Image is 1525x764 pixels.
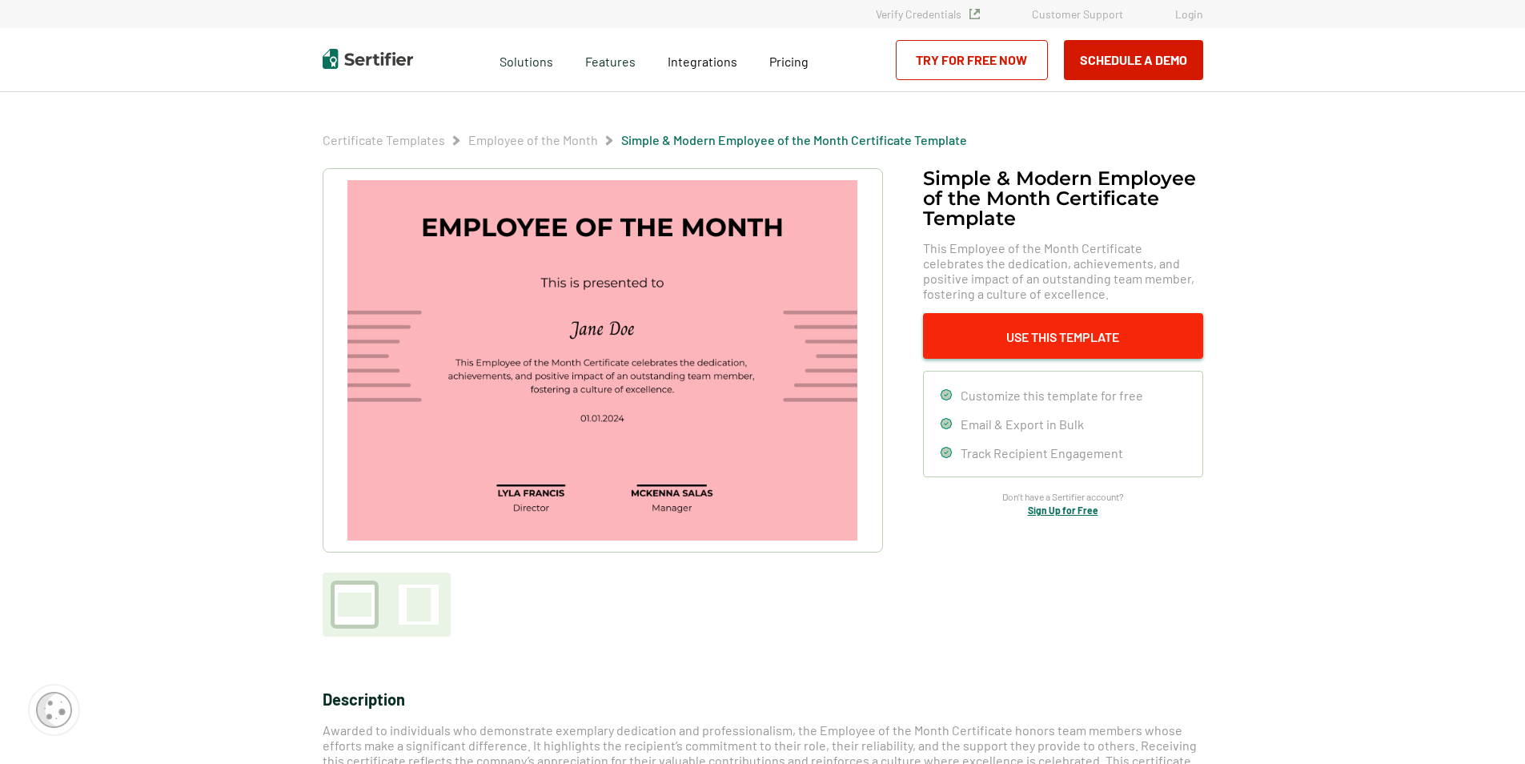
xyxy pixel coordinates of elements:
a: Employee of the Month [468,132,598,147]
span: Email & Export in Bulk [961,416,1084,432]
span: Solutions [500,50,553,70]
span: This Employee of the Month Certificate celebrates the dedication, achievements, and positive impa... [923,240,1203,301]
a: Customer Support [1032,7,1123,21]
a: Login [1175,7,1203,21]
a: Integrations [668,50,737,70]
span: Track Recipient Engagement [961,445,1123,460]
a: Simple & Modern Employee of the Month Certificate Template [621,132,967,147]
a: Pricing [769,50,809,70]
a: Certificate Templates [323,132,445,147]
img: Cookie Popup Icon [36,692,72,728]
img: Sertifier | Digital Credentialing Platform [323,49,413,69]
span: Pricing [769,54,809,69]
div: Breadcrumb [323,132,967,148]
span: Employee of the Month [468,132,598,148]
span: Integrations [668,54,737,69]
h1: Simple & Modern Employee of the Month Certificate Template [923,168,1203,228]
button: Schedule a Demo [1064,40,1203,80]
button: Use This Template [923,313,1203,359]
iframe: Chat Widget [1445,687,1525,764]
a: Sign Up for Free [1028,505,1098,516]
span: Features [585,50,636,70]
span: Customize this template for free [961,388,1143,403]
img: Simple & Modern Employee of the Month Certificate Template [347,180,857,541]
span: Simple & Modern Employee of the Month Certificate Template [621,132,967,148]
span: Don’t have a Sertifier account? [1002,489,1124,505]
span: Certificate Templates [323,132,445,148]
a: Verify Credentials [876,7,980,21]
a: Try for Free Now [896,40,1048,80]
span: Description [323,690,405,709]
img: Verified [969,9,980,19]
